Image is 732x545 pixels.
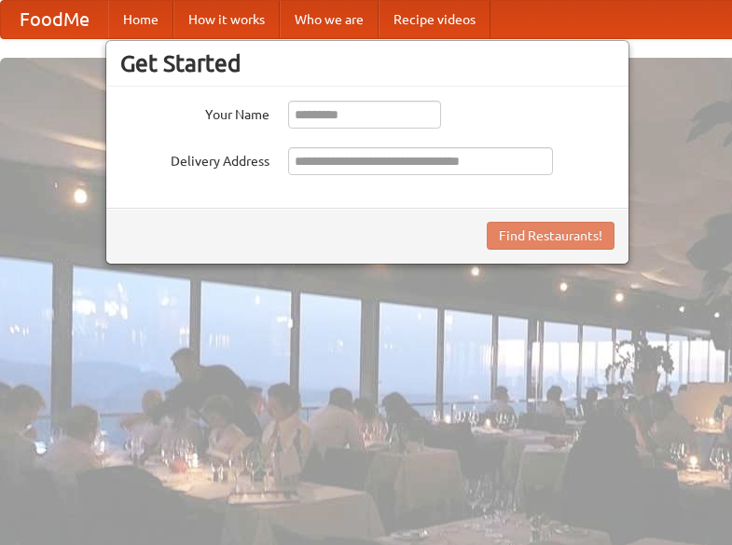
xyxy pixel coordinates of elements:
[1,1,108,38] a: FoodMe
[120,147,269,170] label: Delivery Address
[379,1,490,38] a: Recipe videos
[173,1,280,38] a: How it works
[120,49,615,77] h3: Get Started
[280,1,379,38] a: Who we are
[108,1,173,38] a: Home
[487,222,615,250] button: Find Restaurants!
[120,101,269,124] label: Your Name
